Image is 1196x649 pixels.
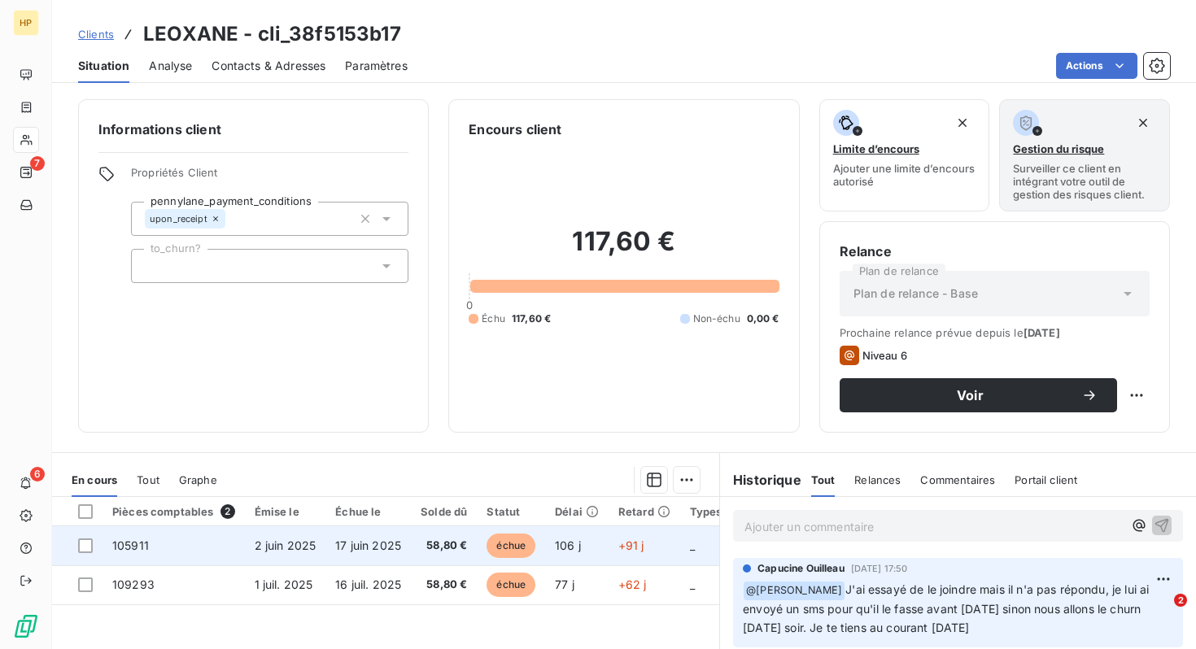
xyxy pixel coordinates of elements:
span: 17 juin 2025 [335,538,401,552]
h2: 117,60 € [469,225,779,274]
span: 106 j [555,538,581,552]
h6: Encours client [469,120,561,139]
span: upon_receipt [150,214,207,224]
span: Portail client [1015,473,1077,486]
span: Contacts & Adresses [212,58,325,74]
div: Délai [555,505,599,518]
span: Analyse [149,58,192,74]
span: 2 [1174,594,1187,607]
span: [DATE] 17:50 [851,564,908,573]
span: 117,60 € [512,311,551,326]
button: Limite d’encoursAjouter une limite d’encours autorisé [819,99,990,211]
span: 0,00 € [747,311,779,326]
span: Graphe [179,473,217,486]
span: Niveau 6 [862,349,907,362]
span: 2 juin 2025 [255,538,316,552]
input: Ajouter une valeur [145,259,158,273]
button: Gestion du risqueSurveiller ce client en intégrant votre outil de gestion des risques client. [999,99,1170,211]
iframe: Intercom live chat [1141,594,1180,633]
div: Solde dû [421,505,467,518]
span: Prochaine relance prévue depuis le [840,326,1150,339]
h6: Historique [720,470,801,490]
h6: Informations client [98,120,408,139]
span: +91 j [618,538,644,552]
span: 109293 [112,577,155,591]
span: Tout [811,473,836,486]
span: +62 j [618,577,647,591]
span: Échu [482,311,505,326]
h3: LEOXANE - cli_38f5153b17 [143,20,401,49]
div: Statut [487,505,535,518]
span: _ [690,577,695,591]
input: Ajouter une valeur [225,211,238,226]
span: 16 juil. 2025 [335,577,401,591]
span: 77 j [555,577,574,591]
button: Voir [840,378,1117,412]
span: échue [487,534,535,558]
div: Retard [618,505,670,518]
span: 2 [220,504,235,519]
span: En cours [72,473,117,486]
div: Émise le [255,505,316,518]
span: Paramètres [345,58,408,74]
span: 105911 [112,538,149,552]
span: Relances [854,473,901,486]
span: Surveiller ce client en intégrant votre outil de gestion des risques client. [1013,162,1156,201]
span: Situation [78,58,129,74]
div: Types de dépenses / revenus [690,505,845,518]
span: 58,80 € [421,577,467,593]
span: 58,80 € [421,538,467,554]
div: HP [13,10,39,36]
span: Voir [859,389,1081,402]
span: Clients [78,28,114,41]
img: Logo LeanPay [13,613,39,639]
span: Gestion du risque [1013,142,1104,155]
span: Propriétés Client [131,166,408,189]
button: Actions [1056,53,1137,79]
span: 0 [466,298,473,311]
div: Échue le [335,505,401,518]
span: 1 juil. 2025 [255,577,313,591]
span: Capucine Ouilleau [757,561,845,576]
span: Ajouter une limite d’encours autorisé [833,162,976,188]
span: [DATE] [1024,326,1060,339]
span: Limite d’encours [833,142,919,155]
span: 7 [30,156,45,171]
span: @ [PERSON_NAME] [744,581,845,600]
span: Non-échu [693,311,740,326]
span: J'ai essayé de le joindre mais il n'a pas répondu, je lui ai envoyé un sms pour qu'il le fasse av... [743,582,1152,634]
span: Tout [137,473,159,486]
a: Clients [78,26,114,42]
span: échue [487,573,535,597]
span: 6 [30,467,45,481]
span: Commentaires [920,473,995,486]
h6: Relance [840,242,1150,261]
div: Pièces comptables [112,504,235,519]
span: Plan de relance - Base [853,285,978,302]
span: _ [690,538,695,552]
